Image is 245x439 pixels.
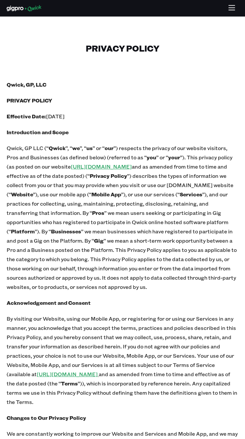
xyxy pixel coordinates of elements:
b: Pros [92,209,104,216]
b: Terms [61,380,78,387]
b: Qwick [49,144,66,151]
b: Privacy Policy [90,172,127,179]
b: your [168,154,180,161]
b: Mobile App [91,191,121,198]
b: you [147,154,156,161]
a: [URL][DOMAIN_NAME] [71,163,132,170]
p: By visiting our Website, using our Mobile App, or registering for or using our Services in any ma... [7,314,238,407]
p: [DATE] [7,112,238,121]
a: [URL][DOMAIN_NAME] [37,371,98,378]
b: Businesses [51,228,81,235]
b: Services [180,191,202,198]
b: Acknowledgement and Consent [7,299,91,306]
b: Effective Date: [7,113,46,120]
b: Introduction and Scope [7,129,69,136]
b: Website [11,191,33,198]
b: we [72,144,80,151]
h1: PRIVACY POLICY [7,43,238,54]
b: PRIVACY POLICY [7,97,52,104]
b: us [86,144,93,151]
b: our [105,144,114,151]
b: Changes to Our Privacy Policy [7,414,86,421]
b: Platform [11,228,35,235]
b: Gig [94,237,104,244]
b: Qwick, GP, LLC [7,81,46,88]
p: Qwick, GP LLC (“ ”, “ ”, “ ” or “ ”) respects the privacy of our website visitors, Pros and Busin... [7,143,238,292]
